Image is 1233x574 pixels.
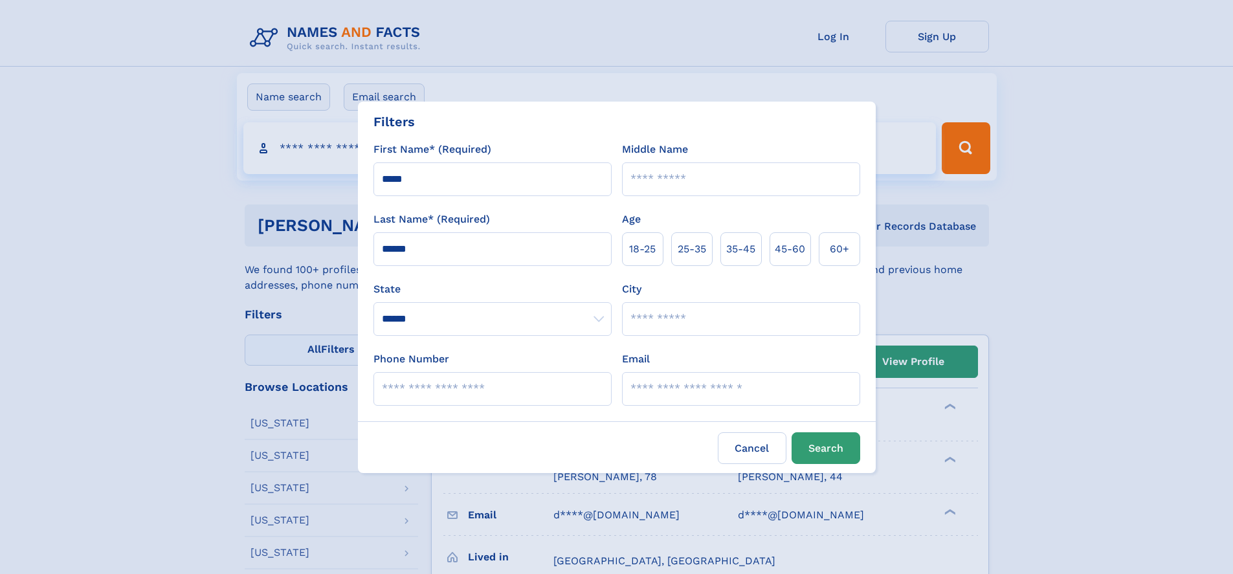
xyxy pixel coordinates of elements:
label: State [373,281,612,297]
label: Last Name* (Required) [373,212,490,227]
span: 45‑60 [775,241,805,257]
label: Middle Name [622,142,688,157]
span: 35‑45 [726,241,755,257]
span: 18‑25 [629,241,656,257]
span: 25‑35 [678,241,706,257]
button: Search [792,432,860,464]
label: Email [622,351,650,367]
label: Cancel [718,432,786,464]
label: Age [622,212,641,227]
label: Phone Number [373,351,449,367]
span: 60+ [830,241,849,257]
label: First Name* (Required) [373,142,491,157]
div: Filters [373,112,415,131]
label: City [622,281,641,297]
